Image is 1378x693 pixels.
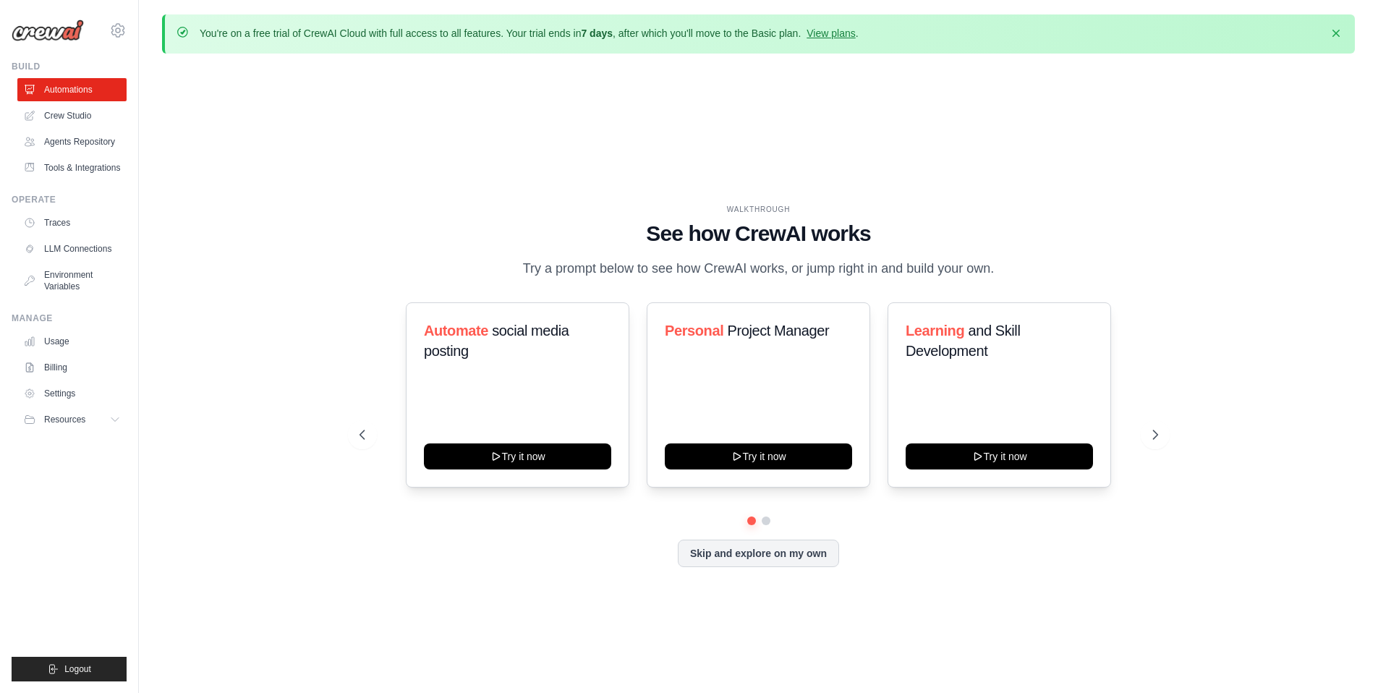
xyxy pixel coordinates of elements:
a: Agents Repository [17,130,127,153]
span: Personal [665,323,723,339]
p: Try a prompt below to see how CrewAI works, or jump right in and build your own. [516,258,1002,279]
a: Tools & Integrations [17,156,127,179]
span: Automate [424,323,488,339]
span: Resources [44,414,85,425]
a: Billing [17,356,127,379]
strong: 7 days [581,27,613,39]
button: Try it now [906,443,1093,469]
h1: See how CrewAI works [360,221,1158,247]
a: Environment Variables [17,263,127,298]
span: social media posting [424,323,569,359]
img: Logo [12,20,84,41]
button: Try it now [424,443,611,469]
a: View plans [807,27,855,39]
div: Build [12,61,127,72]
a: Crew Studio [17,104,127,127]
button: Logout [12,657,127,681]
p: You're on a free trial of CrewAI Cloud with full access to all features. Your trial ends in , aft... [200,26,859,41]
button: Resources [17,408,127,431]
a: Traces [17,211,127,234]
div: Manage [12,313,127,324]
div: WALKTHROUGH [360,204,1158,215]
div: Operate [12,194,127,205]
button: Try it now [665,443,852,469]
a: Automations [17,78,127,101]
a: LLM Connections [17,237,127,260]
span: Project Manager [727,323,829,339]
span: Logout [64,663,91,675]
a: Settings [17,382,127,405]
span: Learning [906,323,964,339]
a: Usage [17,330,127,353]
button: Skip and explore on my own [678,540,839,567]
